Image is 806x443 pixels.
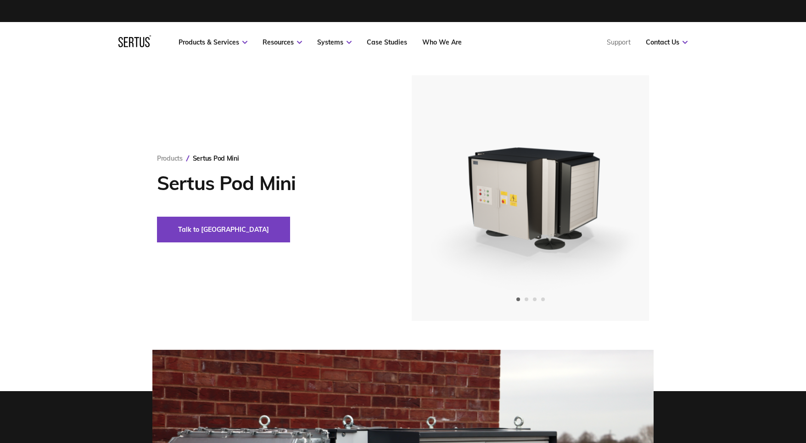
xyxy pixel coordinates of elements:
[317,38,352,46] a: Systems
[541,297,545,301] span: Go to slide 4
[263,38,302,46] a: Resources
[157,217,290,242] button: Talk to [GEOGRAPHIC_DATA]
[607,38,631,46] a: Support
[533,297,537,301] span: Go to slide 3
[157,172,384,195] h1: Sertus Pod Mini
[525,297,528,301] span: Go to slide 2
[157,154,183,163] a: Products
[422,38,462,46] a: Who We Are
[367,38,407,46] a: Case Studies
[646,38,688,46] a: Contact Us
[179,38,247,46] a: Products & Services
